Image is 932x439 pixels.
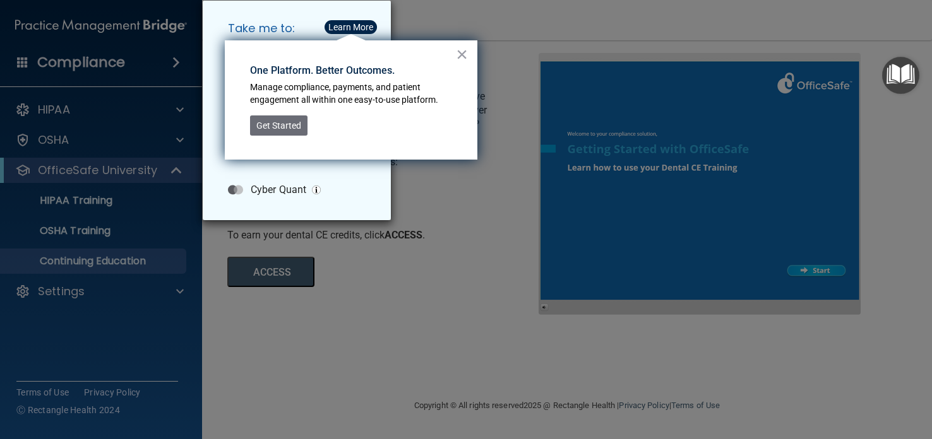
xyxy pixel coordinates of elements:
p: One Platform. Better Outcomes. [250,64,455,78]
p: Manage compliance, payments, and patient engagement all within one easy-to-use platform. [250,81,455,106]
button: Get Started [250,115,308,136]
p: Cyber Quant [251,184,306,196]
div: Learn More [328,23,373,32]
iframe: Drift Widget Chat Controller [714,350,917,400]
h5: Take me to: [218,11,381,46]
button: Close [456,44,468,64]
button: Open Resource Center [882,57,919,94]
